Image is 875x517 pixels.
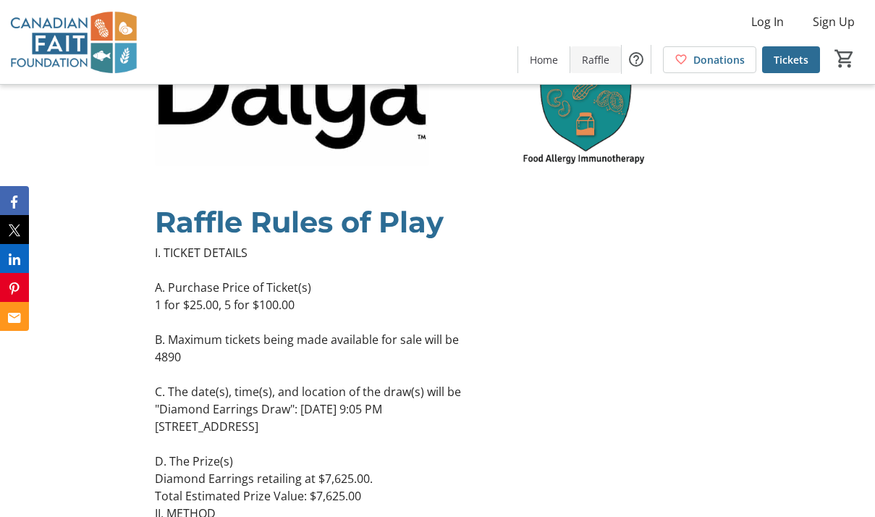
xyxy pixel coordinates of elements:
[801,10,866,33] button: Sign Up
[155,201,721,244] div: Raffle Rules of Play
[832,46,858,72] button: Cart
[582,52,609,67] span: Raffle
[693,52,745,67] span: Donations
[751,13,784,30] span: Log In
[155,279,721,296] p: A. Purchase Price of Ticket(s)
[155,244,721,261] p: I. TICKET DETAILS
[155,487,721,505] p: Total Estimated Prize Value: $7,625.00
[155,470,721,487] p: Diamond Earrings retailing at $7,625.00.
[155,418,721,435] p: [STREET_ADDRESS]
[663,46,756,73] a: Donations
[9,6,138,78] img: Canadian FAIT Foundation's Logo
[155,453,721,470] p: D. The Prize(s)
[155,383,721,400] p: C. The date(s), time(s), and location of the draw(s) will be
[570,46,621,73] a: Raffle
[762,46,820,73] a: Tickets
[518,46,570,73] a: Home
[155,296,721,314] p: 1 for $25.00, 5 for $100.00
[813,13,855,30] span: Sign Up
[155,348,721,366] p: 4890
[622,45,651,74] button: Help
[447,12,721,166] img: undefined
[530,52,558,67] span: Home
[774,52,808,67] span: Tickets
[155,331,721,348] p: B. Maximum tickets being made available for sale will be
[740,10,795,33] button: Log In
[155,400,721,418] p: "Diamond Earrings Draw": [DATE] 9:05 PM
[155,12,429,166] img: undefined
